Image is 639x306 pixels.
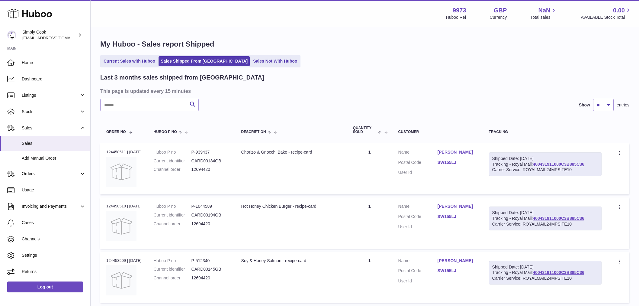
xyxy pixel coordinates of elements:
dt: Current identifier [154,266,191,272]
h2: Last 3 months sales shipped from [GEOGRAPHIC_DATA] [100,73,264,82]
dt: Current identifier [154,158,191,164]
a: Log out [7,282,83,292]
a: [PERSON_NAME] [438,258,477,264]
div: Shipped Date: [DATE] [492,210,598,216]
a: SW155LJ [438,160,477,165]
dd: 12694420 [191,275,229,281]
div: Carrier Service: ROYALMAIL24MPSITE10 [492,167,598,173]
dt: Postal Code [398,214,438,221]
span: Add Manual Order [22,155,86,161]
span: Dashboard [22,76,86,82]
dd: P-512340 [191,258,229,264]
span: Order No [106,130,126,134]
td: 1 [347,197,392,249]
span: Total sales [530,15,557,20]
span: Returns [22,269,86,275]
a: 400431911000C3B885C36 [533,216,584,221]
a: NaN Total sales [530,6,557,20]
span: Usage [22,187,86,193]
dt: Name [398,203,438,211]
a: [PERSON_NAME] [438,203,477,209]
span: Stock [22,109,79,115]
dt: Postal Code [398,268,438,275]
dt: User Id [398,278,438,284]
a: 0.00 AVAILABLE Stock Total [581,6,632,20]
td: 1 [347,252,392,303]
div: Tracking [489,130,602,134]
div: Tracking - Royal Mail: [489,152,602,176]
dt: User Id [398,224,438,230]
span: Description [241,130,266,134]
img: no-photo.jpg [106,157,136,187]
span: NaN [538,6,550,15]
span: Invoicing and Payments [22,203,79,209]
div: 124458510 | [DATE] [106,203,142,209]
div: 124458509 | [DATE] [106,258,142,263]
span: Sales [22,125,79,131]
img: internalAdmin-9973@internal.huboo.com [7,31,16,40]
h1: My Huboo - Sales report Shipped [100,39,629,49]
span: Huboo P no [154,130,177,134]
dt: Name [398,258,438,265]
span: Cases [22,220,86,226]
span: Settings [22,252,86,258]
div: Carrier Service: ROYALMAIL24MPSITE10 [492,221,598,227]
dt: Huboo P no [154,203,191,209]
div: Tracking - Royal Mail: [489,261,602,285]
td: 1 [347,143,392,194]
dd: P-1044589 [191,203,229,209]
div: Tracking - Royal Mail: [489,207,602,230]
div: Customer [398,130,477,134]
dt: Huboo P no [154,258,191,264]
span: Channels [22,236,86,242]
dd: CARD00194GB [191,212,229,218]
h3: This page is updated every 15 minutes [100,88,628,94]
strong: GBP [494,6,507,15]
a: SW155LJ [438,214,477,220]
strong: 9973 [453,6,466,15]
span: Home [22,60,86,66]
dt: Postal Code [398,160,438,167]
a: SW155LJ [438,268,477,274]
label: Show [579,102,590,108]
a: 400431911000C3B885C36 [533,162,584,167]
div: Simply Cook [22,29,77,41]
span: Sales [22,141,86,146]
a: Sales Not With Huboo [251,56,299,66]
dt: User Id [398,170,438,175]
div: Hot Honey Chicken Burger - recipe-card [241,203,341,209]
span: [EMAIL_ADDRESS][DOMAIN_NAME] [22,35,89,40]
a: Sales Shipped From [GEOGRAPHIC_DATA] [159,56,250,66]
dd: CARD00184GB [191,158,229,164]
div: Shipped Date: [DATE] [492,156,598,161]
span: AVAILABLE Stock Total [581,15,632,20]
dt: Channel order [154,167,191,172]
div: Chorizo & Gnocchi Bake - recipe-card [241,149,341,155]
div: 124458511 | [DATE] [106,149,142,155]
img: no-photo.jpg [106,211,136,241]
div: Soy & Honey Salmon - recipe-card [241,258,341,264]
dd: CARD00145GB [191,266,229,272]
div: Carrier Service: ROYALMAIL24MPSITE10 [492,275,598,281]
span: Listings [22,93,79,98]
dt: Current identifier [154,212,191,218]
img: no-photo.jpg [106,265,136,295]
dd: 12694420 [191,167,229,172]
dt: Huboo P no [154,149,191,155]
span: Quantity Sold [353,126,377,134]
a: [PERSON_NAME] [438,149,477,155]
a: 400431911000C3B885C36 [533,270,584,275]
dt: Name [398,149,438,157]
div: Currency [490,15,507,20]
span: entries [617,102,629,108]
dd: 12694420 [191,221,229,227]
span: Orders [22,171,79,177]
a: Current Sales with Huboo [101,56,157,66]
dt: Channel order [154,275,191,281]
span: 0.00 [613,6,625,15]
div: Shipped Date: [DATE] [492,264,598,270]
dd: P-939437 [191,149,229,155]
div: Huboo Ref [446,15,466,20]
dt: Channel order [154,221,191,227]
